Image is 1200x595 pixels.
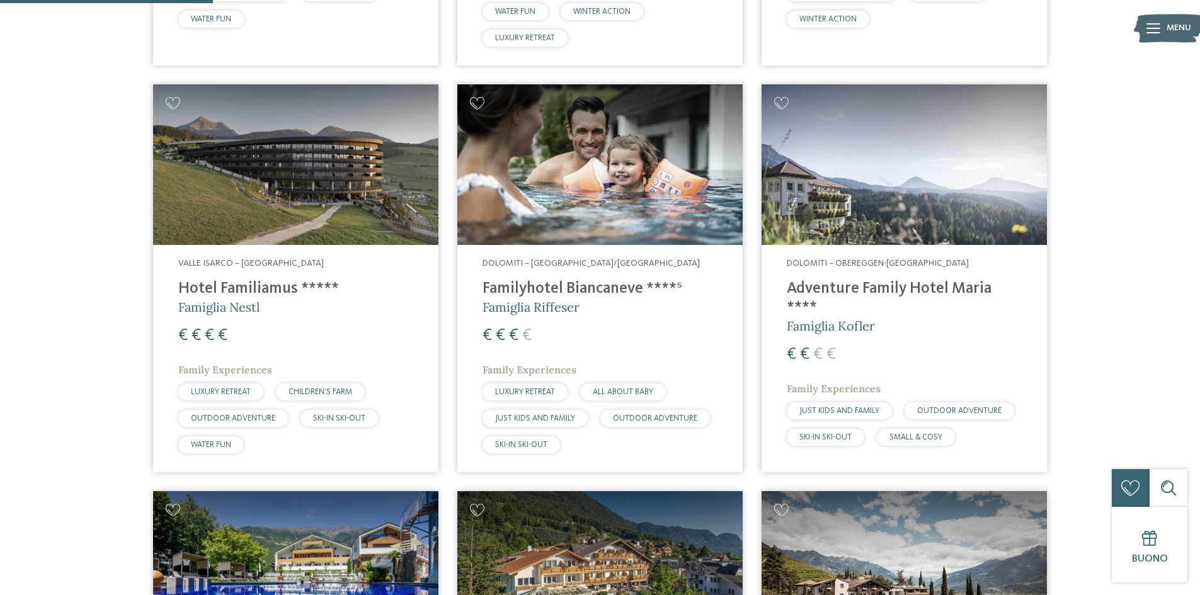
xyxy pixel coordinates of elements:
span: € [483,327,492,344]
span: Famiglia Riffeser [483,299,580,315]
span: LUXURY RETREAT [495,34,555,42]
span: € [178,327,188,344]
span: SKI-IN SKI-OUT [799,433,852,441]
span: Valle Isarco – [GEOGRAPHIC_DATA] [178,259,324,268]
a: Buono [1112,507,1187,582]
span: € [787,346,796,363]
span: Famiglia Kofler [787,318,875,334]
span: € [522,327,532,344]
span: JUST KIDS AND FAMILY [799,407,879,415]
span: Dolomiti – [GEOGRAPHIC_DATA]/[GEOGRAPHIC_DATA] [483,259,700,268]
span: OUTDOOR ADVENTURE [613,414,697,422]
a: Cercate un hotel per famiglie? Qui troverete solo i migliori! Valle Isarco – [GEOGRAPHIC_DATA] Ho... [153,84,438,472]
span: JUST KIDS AND FAMILY [495,414,575,422]
span: LUXURY RETREAT [495,388,555,396]
a: Cercate un hotel per famiglie? Qui troverete solo i migliori! Dolomiti – [GEOGRAPHIC_DATA]/[GEOGR... [457,84,743,472]
a: Cercate un hotel per famiglie? Qui troverete solo i migliori! Dolomiti – Obereggen-[GEOGRAPHIC_DA... [762,84,1047,472]
span: OUTDOOR ADVENTURE [917,407,1002,415]
img: Adventure Family Hotel Maria **** [762,84,1047,245]
span: WATER FUN [191,15,231,23]
h4: Adventure Family Hotel Maria **** [787,280,1022,317]
span: € [800,346,809,363]
span: SMALL & COSY [889,433,942,441]
span: SKI-IN SKI-OUT [313,414,365,422]
span: CHILDREN’S FARM [289,388,352,396]
span: LUXURY RETREAT [191,388,251,396]
span: € [509,327,518,344]
span: Family Experiences [178,363,272,376]
span: WATER FUN [495,8,535,16]
img: Cercate un hotel per famiglie? Qui troverete solo i migliori! [457,84,743,245]
h4: Familyhotel Biancaneve ****ˢ [483,280,717,298]
span: € [218,327,227,344]
span: Family Experiences [483,363,576,376]
span: SKI-IN SKI-OUT [495,441,547,449]
span: ALL ABOUT BABY [593,388,653,396]
span: Dolomiti – Obereggen-[GEOGRAPHIC_DATA] [787,259,969,268]
span: Buono [1132,554,1168,564]
span: € [813,346,823,363]
span: € [826,346,836,363]
span: WINTER ACTION [799,15,857,23]
img: Cercate un hotel per famiglie? Qui troverete solo i migliori! [153,84,438,245]
span: OUTDOOR ADVENTURE [191,414,275,422]
span: Family Experiences [787,382,881,395]
span: € [496,327,505,344]
span: WINTER ACTION [573,8,631,16]
span: WATER FUN [191,441,231,449]
span: € [205,327,214,344]
span: Famiglia Nestl [178,299,260,315]
span: € [191,327,201,344]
